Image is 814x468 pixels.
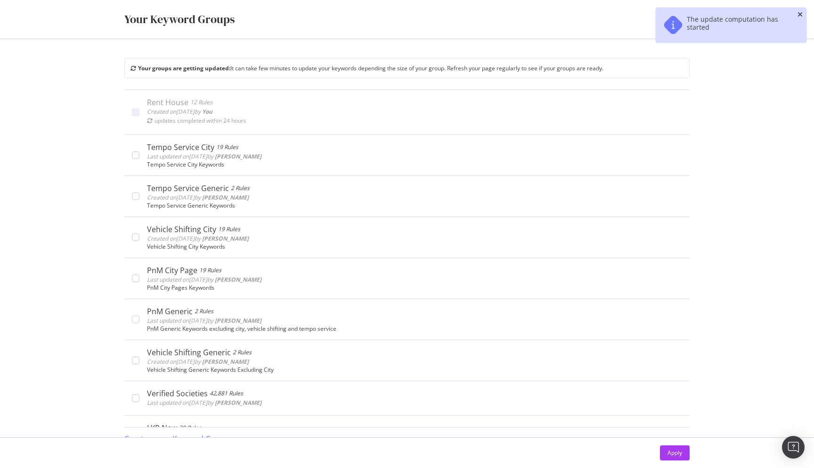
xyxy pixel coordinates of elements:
div: 2 Rules [195,307,213,316]
span: Created on [DATE] by [147,358,249,366]
b: You [202,108,212,116]
div: Tempo Service Generic Keywords [147,202,682,209]
div: Open Intercom Messenger [782,436,805,459]
b: [PERSON_NAME] [215,152,261,160]
div: Vehicle Shifting City Keywords [147,243,682,250]
div: It can take few minutes to update your keywords depending the size of your group. Refresh your pa... [130,64,603,72]
span: Last updated on [DATE] by [147,276,261,284]
b: [PERSON_NAME] [202,234,249,242]
div: Tempo Service City [147,142,214,152]
div: 42,881 Rules [210,389,243,398]
span: Last updated on [DATE] by [147,317,261,325]
div: Tempo Service Generic [147,184,229,193]
b: [PERSON_NAME] [215,399,261,407]
div: Tempo Service City Keywords [147,161,682,168]
span: Last updated on [DATE] by [147,399,261,407]
b: [PERSON_NAME] [202,358,249,366]
div: 19 Rules [199,266,221,275]
div: PnM Generic [147,307,193,316]
span: Last updated on [DATE] by [147,152,261,160]
div: Create a new Keyword Group [124,434,228,444]
div: Vehicle Shifting Generic [147,348,231,357]
div: Verified Societies [147,389,208,398]
div: 19 Rules [218,225,240,234]
div: Vehicle Shifting City [147,225,216,234]
span: Created on [DATE] by [147,193,249,201]
span: Created on [DATE] by [147,108,212,116]
div: Vehicle Shifting Generic Keywords Excluding City [147,367,682,373]
button: Apply [660,445,690,460]
div: Apply [667,449,682,457]
div: 2 Rules [231,184,250,193]
div: close toast [798,11,803,18]
b: [PERSON_NAME] [202,193,249,201]
div: PnM City Page [147,266,197,275]
div: 2 Rules [233,348,252,357]
b: Your groups are getting updated: [138,64,230,72]
button: Create a new Keyword Group [124,427,228,450]
div: 12 Rules [190,98,212,107]
div: LYP New [147,423,177,433]
b: [PERSON_NAME] [215,317,261,325]
b: [PERSON_NAME] [215,276,261,284]
div: PnM Generic Keywords excluding city, vehicle shifting and tempo service [147,326,682,332]
div: Your Keyword Groups [124,11,235,27]
div: PnM City Pages Keywords [147,284,682,291]
div: 30 Rules [179,423,201,433]
div: Rent House [147,98,188,107]
div: 19 Rules [216,142,238,152]
div: updates completed within 24 hours [155,117,246,125]
span: Created on [DATE] by [147,234,249,242]
div: The update computation has started [687,15,790,35]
